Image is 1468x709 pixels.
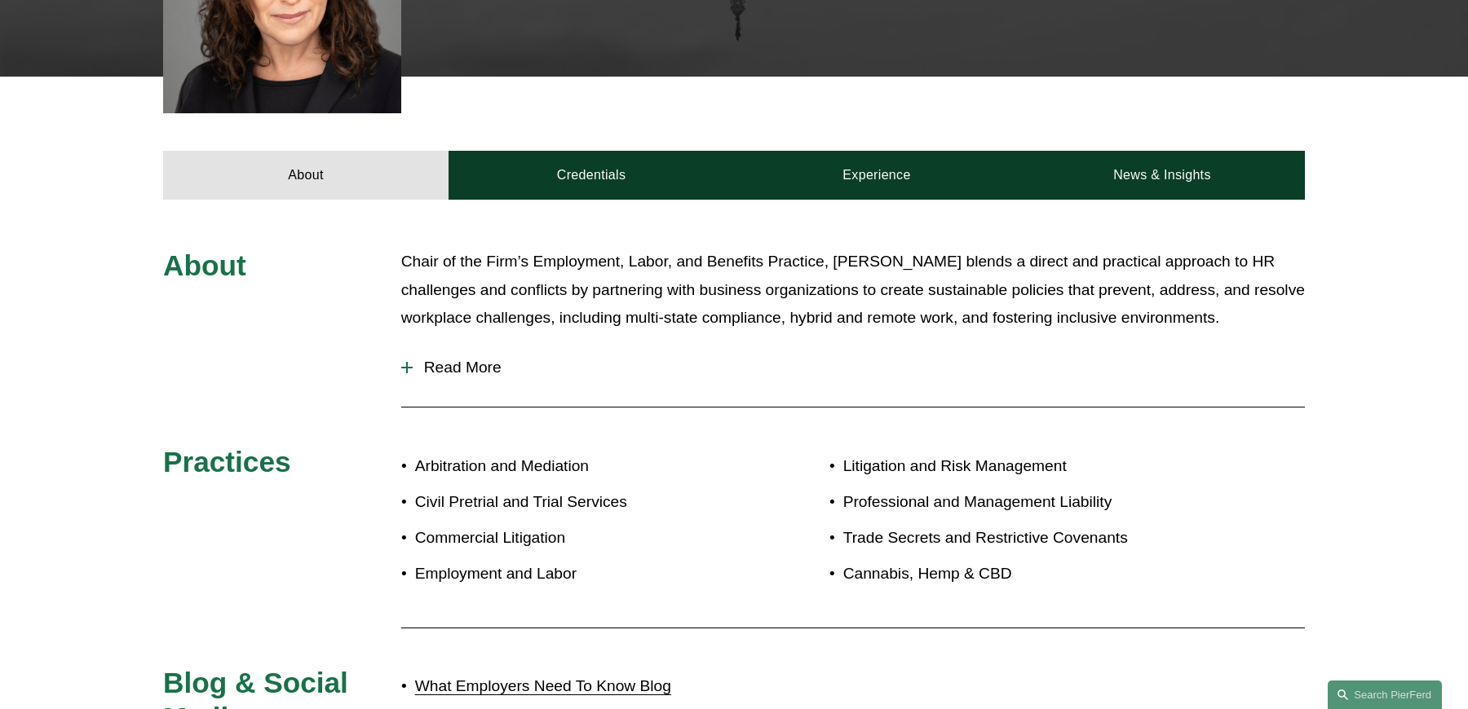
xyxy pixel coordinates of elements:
p: Chair of the Firm’s Employment, Labor, and Benefits Practice, [PERSON_NAME] blends a direct and p... [401,248,1305,332]
p: Employment and Labor [415,560,734,588]
a: Credentials [449,151,734,200]
p: Professional and Management Liability [843,488,1210,517]
a: News & Insights [1019,151,1305,200]
span: Practices [163,446,291,478]
span: Read More [413,359,1305,377]
button: Read More [401,346,1305,389]
p: Cannabis, Hemp & CBD [843,560,1210,588]
p: Arbitration and Mediation [415,452,734,481]
a: Experience [734,151,1019,200]
a: What Employers Need To Know Blog [415,677,671,694]
p: Litigation and Risk Management [843,452,1210,481]
a: Search this site [1328,680,1442,709]
a: About [163,151,449,200]
span: About [163,249,246,281]
p: Trade Secrets and Restrictive Covenants [843,524,1210,553]
p: Commercial Litigation [415,524,734,553]
p: Civil Pretrial and Trial Services [415,488,734,517]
